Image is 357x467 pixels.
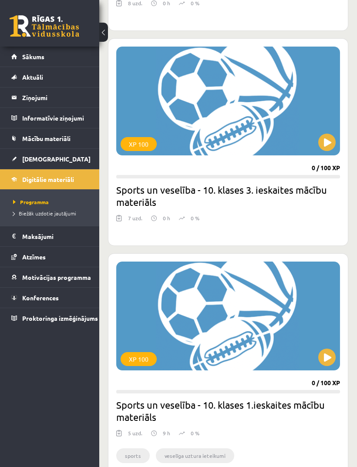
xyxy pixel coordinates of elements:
[11,47,88,67] a: Sākums
[156,448,234,463] li: veselīga uztura ieteikumi
[10,15,79,37] a: Rīgas 1. Tālmācības vidusskola
[11,267,88,287] a: Motivācijas programma
[191,214,199,222] p: 0 %
[11,149,88,169] a: [DEMOGRAPHIC_DATA]
[128,214,142,227] div: 7 uzd.
[11,288,88,308] a: Konferences
[22,253,46,261] span: Atzīmes
[22,87,88,108] legend: Ziņojumi
[22,134,71,142] span: Mācību materiāli
[22,314,98,322] span: Proktoringa izmēģinājums
[163,429,170,437] p: 9 h
[116,399,340,423] h2: Sports un veselība - 10. klases 1.ieskaites mācību materiāls
[11,128,88,148] a: Mācību materiāli
[11,308,88,328] a: Proktoringa izmēģinājums
[11,87,88,108] a: Ziņojumi
[13,198,49,205] span: Programma
[22,294,59,302] span: Konferences
[22,155,91,163] span: [DEMOGRAPHIC_DATA]
[22,73,43,81] span: Aktuāli
[13,209,91,217] a: Biežāk uzdotie jautājumi
[191,429,199,437] p: 0 %
[13,198,91,206] a: Programma
[121,352,157,366] div: XP 100
[128,429,142,442] div: 5 uzd.
[163,214,170,222] p: 0 h
[121,137,157,151] div: XP 100
[11,226,88,246] a: Maksājumi
[116,448,150,463] li: sports
[11,108,88,128] a: Informatīvie ziņojumi
[116,184,340,208] h2: Sports un veselība - 10. klases 3. ieskaites mācību materiāls
[13,210,76,217] span: Biežāk uzdotie jautājumi
[11,169,88,189] a: Digitālie materiāli
[11,247,88,267] a: Atzīmes
[22,53,44,60] span: Sākums
[22,108,88,128] legend: Informatīvie ziņojumi
[22,273,91,281] span: Motivācijas programma
[11,67,88,87] a: Aktuāli
[22,175,74,183] span: Digitālie materiāli
[22,226,88,246] legend: Maksājumi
